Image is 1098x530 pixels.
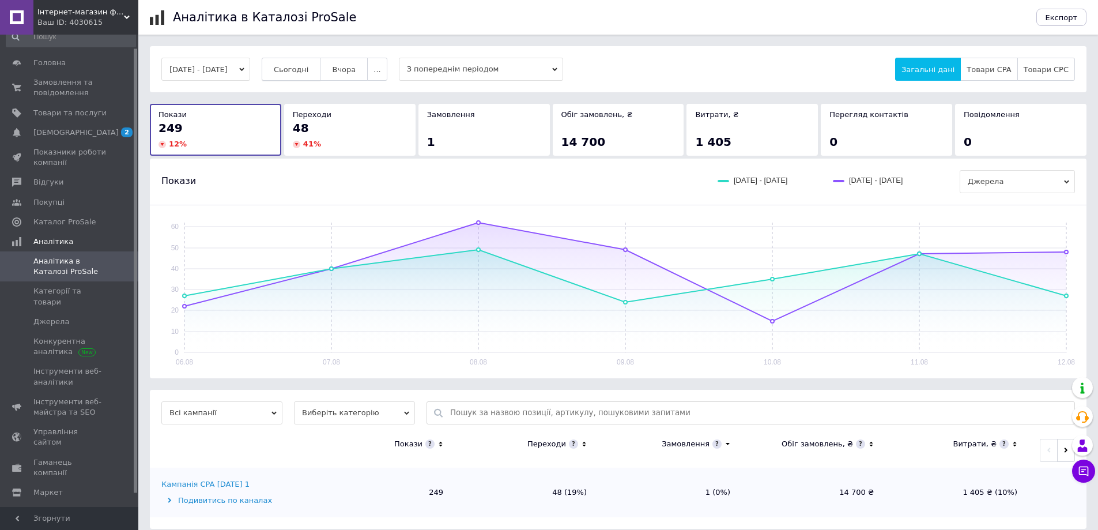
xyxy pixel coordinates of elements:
span: Покази [161,175,196,187]
span: Витрати, ₴ [695,110,739,119]
span: Переходи [293,110,331,119]
span: 249 [159,121,183,135]
td: 1 (0%) [598,468,742,517]
span: Маркет [33,487,63,498]
span: Товари та послуги [33,108,107,118]
td: 14 700 ₴ [742,468,885,517]
span: Виберіть категорію [294,401,415,424]
span: Показники роботи компанії [33,147,107,168]
span: Інтернет-магазин фабрики "NOVOFORME" [37,7,124,17]
div: Кампанія CPA [DATE] 1 [161,479,250,490]
span: ... [373,65,380,74]
button: Чат з покупцем [1072,460,1095,483]
td: 249 [311,468,455,517]
button: [DATE] - [DATE] [161,58,250,81]
text: 50 [171,244,179,252]
div: Обіг замовлень, ₴ [782,439,853,449]
span: Покази [159,110,187,119]
span: Джерела [960,170,1075,193]
text: 10.08 [764,358,781,366]
span: Відгуки [33,177,63,187]
text: 08.08 [470,358,487,366]
span: Експорт [1046,13,1078,22]
div: Подивитись по каналах [161,495,308,506]
span: Замовлення та повідомлення [33,77,107,98]
span: Категорії та товари [33,286,107,307]
span: Замовлення [427,110,475,119]
span: [DEMOGRAPHIC_DATA] [33,127,119,138]
text: 07.08 [323,358,340,366]
span: Повідомлення [964,110,1020,119]
text: 12.08 [1058,358,1075,366]
span: 14 700 [561,135,606,149]
span: З попереднім періодом [399,58,563,81]
span: Інструменти веб-майстра та SEO [33,397,107,418]
h1: Аналітика в Каталозі ProSale [173,10,356,24]
button: Сьогодні [262,58,321,81]
text: 10 [171,328,179,336]
input: Пошук [6,27,136,47]
span: 48 [293,121,309,135]
span: Інструменти веб-аналітики [33,366,107,387]
span: Перегляд контактів [829,110,908,119]
button: Товари CPC [1017,58,1075,81]
text: 60 [171,223,179,231]
span: Управління сайтом [33,427,107,448]
span: 0 [964,135,972,149]
span: Покупці [33,197,65,208]
div: Покази [394,439,422,449]
button: Товари CPA [960,58,1017,81]
div: Замовлення [662,439,710,449]
button: Вчора [320,58,368,81]
div: Ваш ID: 4030615 [37,17,138,28]
text: 11.08 [911,358,928,366]
button: ... [367,58,387,81]
span: 1 [427,135,435,149]
div: Витрати, ₴ [953,439,997,449]
span: Всі кампанії [161,401,282,424]
span: Гаманець компанії [33,457,107,478]
span: Сьогодні [274,65,309,74]
text: 0 [175,348,179,356]
span: 1 405 [695,135,731,149]
span: Каталог ProSale [33,217,96,227]
text: 06.08 [176,358,193,366]
button: Експорт [1036,9,1087,26]
text: 40 [171,265,179,273]
td: 48 (19%) [455,468,598,517]
div: Переходи [527,439,566,449]
input: Пошук за назвою позиції, артикулу, пошуковими запитами [450,402,1069,424]
span: Вчора [332,65,356,74]
span: 41 % [303,140,321,148]
span: Товари CPA [967,65,1011,74]
span: 12 % [169,140,187,148]
span: 2 [121,127,133,137]
span: Джерела [33,317,69,327]
span: Головна [33,58,66,68]
text: 30 [171,285,179,294]
text: 09.08 [617,358,634,366]
span: Аналітика в Каталозі ProSale [33,256,107,277]
span: 0 [829,135,837,149]
button: Загальні дані [895,58,961,81]
text: 20 [171,306,179,314]
span: Аналітика [33,236,73,247]
span: Загальні дані [901,65,954,74]
span: Товари CPC [1024,65,1069,74]
span: Обіг замовлень, ₴ [561,110,633,119]
span: Конкурентна аналітика [33,336,107,357]
td: 1 405 ₴ (10%) [885,468,1029,517]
